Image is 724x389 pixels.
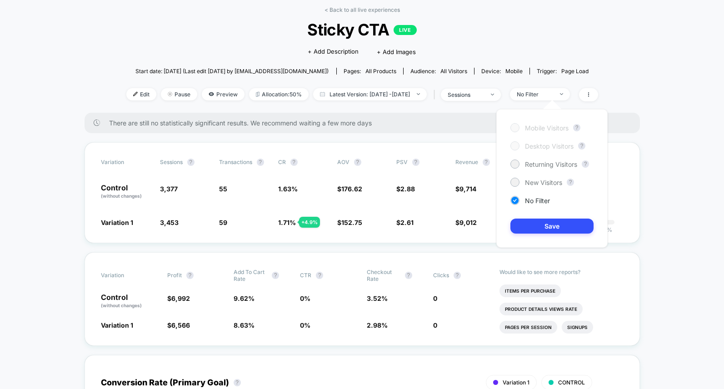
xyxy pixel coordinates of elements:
[320,92,325,96] img: calendar
[459,219,477,226] span: 9,012
[101,193,142,199] span: (without changes)
[337,159,350,165] span: AOV
[400,185,415,193] span: 2.88
[300,294,310,302] span: 0 %
[337,219,362,226] span: $
[396,159,408,165] span: PSV
[455,219,477,226] span: $
[168,92,172,96] img: end
[219,159,252,165] span: Transactions
[558,379,585,386] span: CONTROL
[505,68,523,75] span: mobile
[537,68,589,75] div: Trigger:
[567,179,574,186] button: ?
[337,185,362,193] span: $
[187,159,195,166] button: ?
[101,294,158,309] p: Control
[394,25,416,35] p: LIVE
[365,68,396,75] span: all products
[150,20,574,39] span: Sticky CTA
[234,269,267,282] span: Add To Cart Rate
[101,321,133,329] span: Variation 1
[344,68,396,75] div: Pages:
[433,272,449,279] span: Clicks
[367,294,388,302] span: 3.52 %
[455,185,476,193] span: $
[525,124,569,132] span: Mobile Visitors
[525,197,550,204] span: No Filter
[126,88,156,100] span: Edit
[171,294,190,302] span: 6,992
[234,294,255,302] span: 9.62 %
[300,272,311,279] span: CTR
[525,179,562,186] span: New Visitors
[101,159,151,166] span: Variation
[582,160,589,168] button: ?
[377,48,416,55] span: + Add Images
[440,68,467,75] span: All Visitors
[202,88,245,100] span: Preview
[433,321,437,329] span: 0
[396,185,415,193] span: $
[300,321,310,329] span: 0 %
[410,68,467,75] div: Audience:
[573,124,580,131] button: ?
[278,219,296,226] span: 1.71 %
[499,303,583,315] li: Product Details Views Rate
[167,321,190,329] span: $
[396,219,414,226] span: $
[325,6,400,13] a: < Back to all live experiences
[219,219,227,226] span: 59
[257,159,264,166] button: ?
[455,159,478,165] span: Revenue
[499,321,557,334] li: Pages Per Session
[278,159,286,165] span: CR
[431,88,441,101] span: |
[474,68,529,75] span: Device:
[308,47,359,56] span: + Add Description
[272,272,279,279] button: ?
[341,185,362,193] span: 176.62
[400,219,414,226] span: 2.61
[525,142,574,150] span: Desktop Visitors
[517,91,553,98] div: No Filter
[167,294,190,302] span: $
[405,272,412,279] button: ?
[186,272,194,279] button: ?
[417,93,420,95] img: end
[562,321,593,334] li: Signups
[101,303,142,308] span: (without changes)
[278,185,298,193] span: 1.63 %
[234,321,255,329] span: 8.63 %
[560,93,563,95] img: end
[499,284,561,297] li: Items Per Purchase
[454,272,461,279] button: ?
[101,219,133,226] span: Variation 1
[161,88,197,100] span: Pause
[483,159,490,166] button: ?
[160,219,179,226] span: 3,453
[167,272,182,279] span: Profit
[448,91,484,98] div: sessions
[316,272,323,279] button: ?
[135,68,329,75] span: Start date: [DATE] (Last edit [DATE] by [EMAIL_ADDRESS][DOMAIN_NAME])
[171,321,190,329] span: 6,566
[578,142,585,150] button: ?
[290,159,298,166] button: ?
[561,68,589,75] span: Page Load
[299,217,320,228] div: + 4.9 %
[234,379,241,386] button: ?
[503,379,529,386] span: Variation 1
[367,321,388,329] span: 2.98 %
[249,88,309,100] span: Allocation: 50%
[433,294,437,302] span: 0
[499,269,624,275] p: Would like to see more reports?
[160,159,183,165] span: Sessions
[256,92,260,97] img: rebalance
[510,219,594,234] button: Save
[354,159,361,166] button: ?
[101,184,151,199] p: Control
[219,185,227,193] span: 55
[341,219,362,226] span: 152.75
[491,94,494,95] img: end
